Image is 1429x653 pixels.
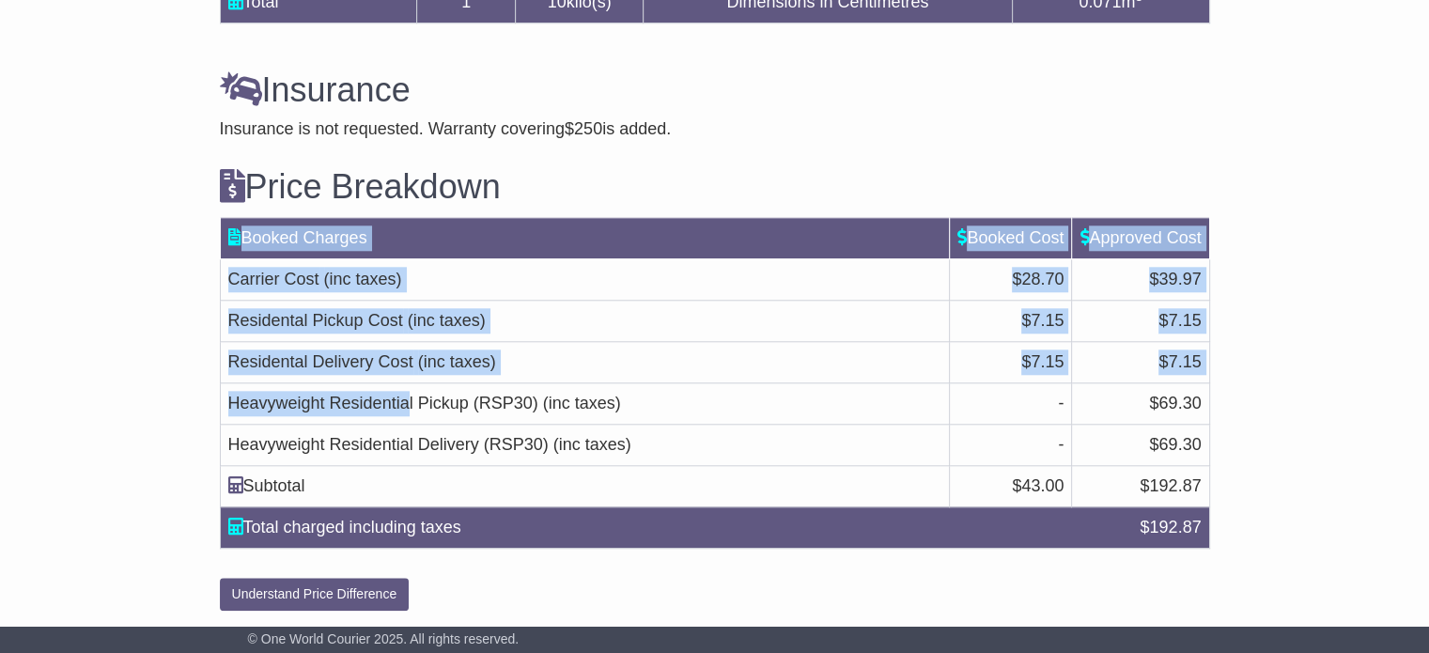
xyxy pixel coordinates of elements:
span: Residental Delivery Cost [228,352,413,371]
td: Approved Cost [1072,217,1209,258]
span: Carrier Cost [228,270,319,288]
span: 43.00 [1021,476,1064,495]
div: Total charged including taxes [219,515,1131,540]
span: 192.87 [1149,476,1201,495]
span: $7.15 [1158,311,1201,330]
span: $7.15 [1021,352,1064,371]
span: $7.15 [1158,352,1201,371]
h3: Insurance [220,71,1210,109]
span: (inc taxes) [553,435,631,454]
span: $69.30 [1149,394,1201,412]
td: $ [1072,465,1209,506]
span: Heavyweight Residential Pickup (RSP30) [228,394,538,412]
div: Insurance is not requested. Warranty covering is added. [220,119,1210,140]
h3: Price Breakdown [220,168,1210,206]
button: Understand Price Difference [220,578,410,611]
span: (inc taxes) [418,352,496,371]
span: $39.97 [1149,270,1201,288]
span: $28.70 [1012,270,1064,288]
td: $ [950,465,1072,506]
span: - [1058,435,1064,454]
span: Heavyweight Residential Delivery (RSP30) [228,435,549,454]
span: (inc taxes) [324,270,402,288]
span: $7.15 [1021,311,1064,330]
span: (inc taxes) [543,394,621,412]
span: $250 [565,119,602,138]
td: Booked Charges [220,217,950,258]
span: $69.30 [1149,435,1201,454]
span: 192.87 [1149,518,1201,536]
div: $ [1130,515,1210,540]
td: Booked Cost [950,217,1072,258]
span: © One World Courier 2025. All rights reserved. [248,631,520,646]
td: Subtotal [220,465,950,506]
span: (inc taxes) [408,311,486,330]
span: Residental Pickup Cost [228,311,403,330]
span: - [1058,394,1064,412]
